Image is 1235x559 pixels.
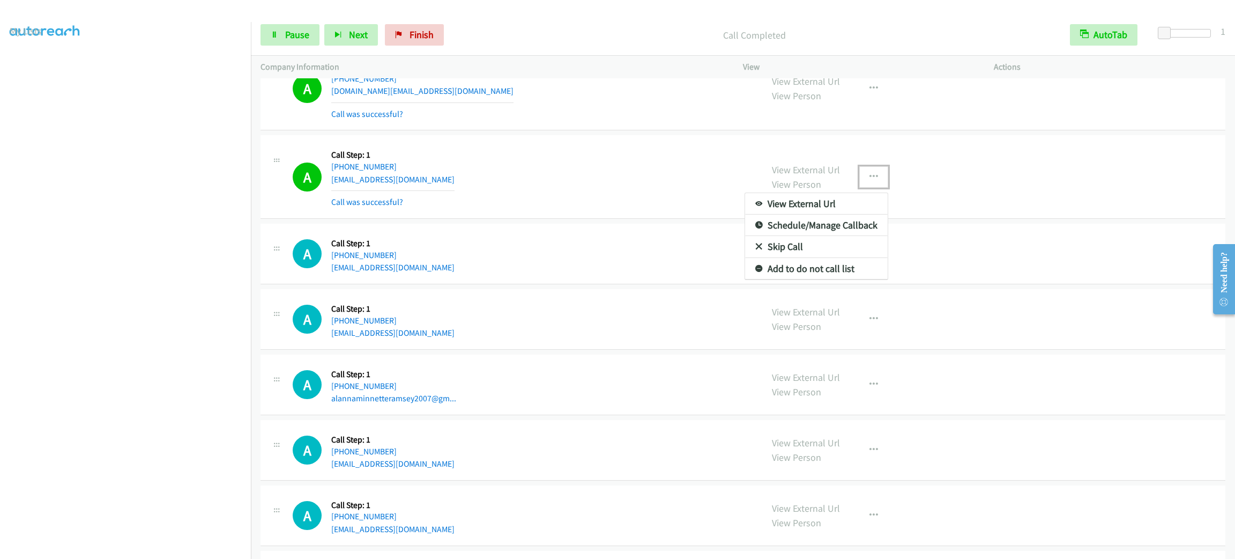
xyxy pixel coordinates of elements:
a: Skip Call [745,236,888,258]
iframe: Resource Center [1204,237,1235,322]
a: My Lists [10,25,42,37]
iframe: To enrich screen reader interactions, please activate Accessibility in Grammarly extension settings [10,48,251,557]
a: Schedule/Manage Callback [745,215,888,236]
h1: A [293,436,322,465]
a: View External Url [745,193,888,215]
h1: A [293,239,322,268]
h1: A [293,305,322,334]
div: The call is yet to be attempted [293,370,322,399]
h1: A [293,370,322,399]
a: Add to do not call list [745,258,888,279]
h1: A [293,501,322,530]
